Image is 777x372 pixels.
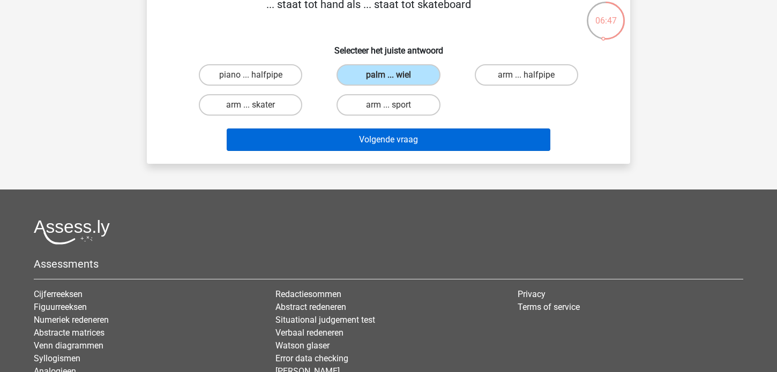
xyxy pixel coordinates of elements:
[34,340,103,351] a: Venn diagrammen
[275,315,375,325] a: Situational judgement test
[34,302,87,312] a: Figuurreeksen
[34,219,110,245] img: Assessly logo
[275,302,346,312] a: Abstract redeneren
[586,1,626,27] div: 06:47
[199,64,302,86] label: piano ... halfpipe
[337,94,440,116] label: arm ... sport
[34,289,83,299] a: Cijferreeksen
[337,64,440,86] label: palm ... wiel
[34,315,109,325] a: Numeriek redeneren
[227,128,551,151] button: Volgende vraag
[275,340,330,351] a: Watson glaser
[518,302,580,312] a: Terms of service
[518,289,546,299] a: Privacy
[34,328,104,338] a: Abstracte matrices
[34,257,743,270] h5: Assessments
[475,64,578,86] label: arm ... halfpipe
[199,94,302,116] label: arm ... skater
[275,289,341,299] a: Redactiesommen
[34,353,80,363] a: Syllogismen
[275,353,348,363] a: Error data checking
[275,328,343,338] a: Verbaal redeneren
[164,37,613,56] h6: Selecteer het juiste antwoord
